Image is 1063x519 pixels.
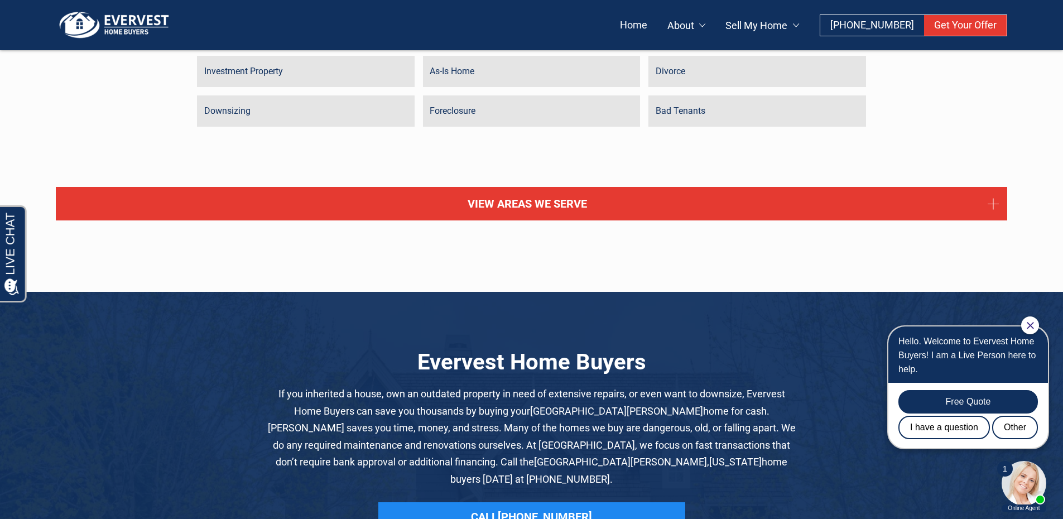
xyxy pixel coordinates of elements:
a: Sell My Home [715,15,809,36]
span: [GEOGRAPHIC_DATA][PERSON_NAME] [534,456,707,468]
a: Investment Property [197,56,415,87]
span: [US_STATE] [709,456,762,468]
a: As-Is Home [423,56,641,87]
a: About [657,15,716,36]
a: View Areas We Serve [56,187,1007,220]
a: Divorce [648,56,866,87]
a: [PHONE_NUMBER] [820,15,924,36]
a: Bad Tenants [648,95,866,127]
span: Opens a chat window [27,9,90,23]
span: [PHONE_NUMBER] [830,19,914,31]
h2: Evervest Home Buyers [264,348,800,377]
a: Foreclosure [423,95,641,127]
a: Get Your Offer [924,15,1007,36]
p: If you inherited a house, own an outdated property in need of extensive repairs, or even want to ... [264,386,800,488]
a: Home [610,15,657,36]
span: [GEOGRAPHIC_DATA][PERSON_NAME] [530,405,703,417]
iframe: Chat Invitation [873,315,1052,513]
img: logo.png [56,11,173,39]
a: Downsizing [197,95,415,127]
